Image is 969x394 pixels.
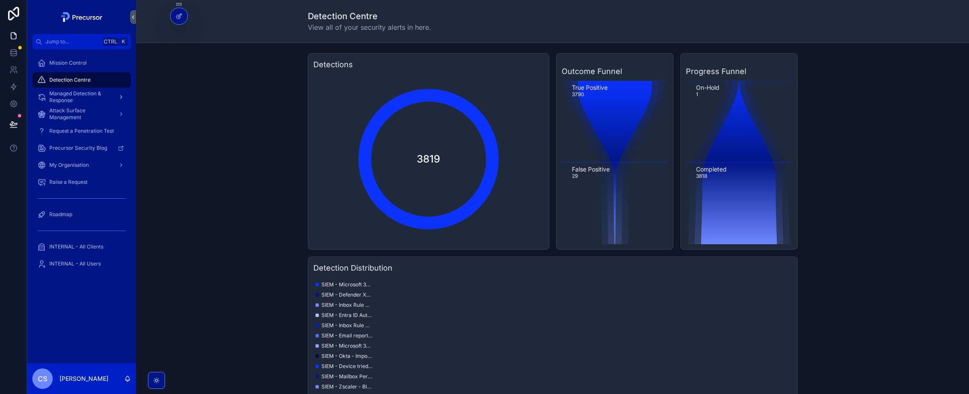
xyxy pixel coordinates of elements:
span: SIEM - Entra ID Authentication Method Removed [321,312,372,319]
span: My Organisation [49,162,89,168]
span: INTERNAL - All Clients [49,243,103,250]
text: False Positive [572,166,610,173]
span: K [120,38,127,45]
span: SIEM - Mailbox Permission Changed [321,373,372,380]
span: Precursor Security Blog [49,145,107,151]
a: Precursor Security Blog [32,140,131,156]
text: 29 [572,173,578,179]
h3: Detections [313,59,544,71]
text: Completed [696,166,727,173]
a: Attack Surface Management [32,106,131,122]
span: SIEM - Inbox Rule Created or Modified [321,322,372,329]
span: SIEM - Okta - Impossible Travel [321,353,372,360]
h3: Detection Distribution [313,262,792,274]
a: Managed Detection & Response [32,89,131,105]
a: Request a Penetration Test [32,123,131,139]
span: SIEM - Zscaler - Blocked Threats Detection [321,383,372,390]
span: SIEM - Email reported by user as malware or phish [321,332,372,339]
a: Roadmap [32,207,131,222]
span: Ctrl [103,37,118,46]
text: 3818 [696,173,707,179]
text: 3790 [572,91,584,97]
span: Raise a Request [49,179,88,186]
span: Managed Detection & Response [49,90,111,104]
span: Request a Penetration Test [49,128,114,134]
a: My Organisation [32,157,131,173]
span: SIEM - Microsoft 365 Portal Login from Rare Location [321,281,372,288]
span: 3819 [400,152,458,166]
a: Raise a Request [32,174,131,190]
span: Detection Centre [49,77,91,83]
div: scrollable content [27,49,136,283]
span: SIEM - Device tried to access a phishing site [321,363,372,370]
span: Roadmap [49,211,72,218]
text: 1 [696,91,698,97]
h1: Detection Centre [308,10,431,22]
h3: Progress Funnel [686,66,792,77]
text: On-Hold [696,84,719,91]
span: SIEM - Inbox Rule Created or Modified [321,302,372,308]
span: SIEM - Defender XDR Incident [321,291,372,298]
span: CS [38,374,47,384]
span: Jump to... [45,38,99,45]
span: Mission Control [49,60,87,66]
span: INTERNAL - All Users [49,260,101,267]
text: True Positive [572,84,608,91]
h3: Outcome Funnel [562,66,668,77]
button: Jump to...CtrlK [32,34,131,49]
span: View all of your security alerts in here. [308,22,431,32]
a: INTERNAL - All Clients [32,239,131,254]
a: Detection Centre [32,72,131,88]
a: Mission Control [32,55,131,71]
a: INTERNAL - All Users [32,256,131,271]
span: SIEM - Microsoft 365 Portal Logins from Impossible Travel Locations [321,343,372,349]
p: [PERSON_NAME] [60,374,108,383]
img: App logo [59,10,105,24]
span: Attack Surface Management [49,107,111,121]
